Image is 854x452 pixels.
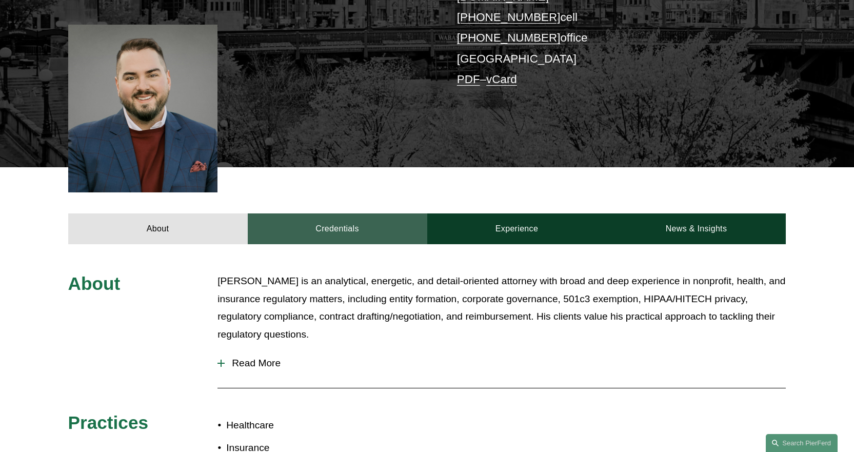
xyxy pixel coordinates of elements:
span: Practices [68,412,149,433]
a: Search this site [766,434,838,452]
a: Credentials [248,213,427,244]
p: Healthcare [226,417,427,435]
a: News & Insights [606,213,786,244]
button: Read More [217,350,786,377]
a: vCard [486,73,517,86]
a: About [68,213,248,244]
p: [PERSON_NAME] is an analytical, energetic, and detail-oriented attorney with broad and deep exper... [217,272,786,343]
a: Experience [427,213,607,244]
a: [PHONE_NUMBER] [457,11,561,24]
span: Read More [225,358,786,369]
a: PDF [457,73,480,86]
span: About [68,273,121,293]
a: [PHONE_NUMBER] [457,31,561,44]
